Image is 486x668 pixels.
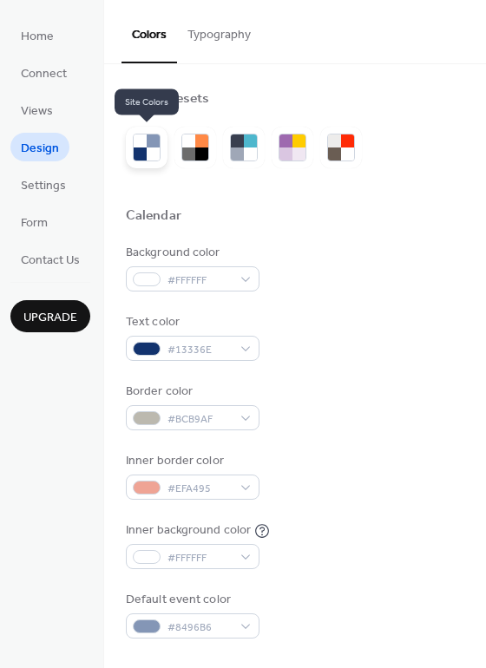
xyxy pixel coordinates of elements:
span: #FFFFFF [167,549,232,567]
a: Views [10,95,63,124]
div: Inner background color [126,521,251,540]
div: Border color [126,383,256,401]
div: Text color [126,313,256,331]
a: Settings [10,170,76,199]
a: Contact Us [10,245,90,273]
a: Form [10,207,58,236]
span: Contact Us [21,252,80,270]
span: Views [21,102,53,121]
span: Settings [21,177,66,195]
span: #FFFFFF [167,272,232,290]
span: #13336E [167,341,232,359]
span: Connect [21,65,67,83]
span: Design [21,140,59,158]
div: Calendar [126,207,181,226]
div: Default event color [126,591,256,609]
span: #BCB9AF [167,410,232,429]
a: Home [10,21,64,49]
span: Home [21,28,54,46]
div: Background color [126,244,256,262]
span: Site Colors [115,89,179,115]
span: #EFA495 [167,480,232,498]
button: Upgrade [10,300,90,332]
a: Connect [10,58,77,87]
span: Upgrade [23,309,77,327]
div: Inner border color [126,452,256,470]
span: Form [21,214,48,232]
a: Design [10,133,69,161]
span: #8496B6 [167,619,232,637]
